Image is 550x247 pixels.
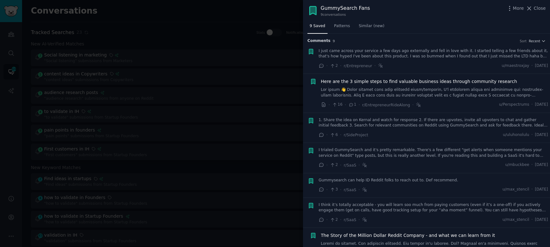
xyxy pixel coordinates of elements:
[531,132,533,138] span: ·
[344,218,356,222] span: r/SaaS
[362,103,410,107] span: r/EntrepreneurRideAlong
[334,23,350,29] span: Patterns
[358,216,360,223] span: ·
[358,162,360,168] span: ·
[526,5,546,12] button: Close
[319,202,548,213] a: I think it’s totally acceptable - you will learn soo much from paying customers (even if it’s a o...
[529,39,540,43] span: Recent
[321,4,370,12] div: GummySearch Fans
[332,21,352,34] a: Patterns
[344,133,368,137] span: r/SideProject
[340,162,341,168] span: ·
[340,216,341,223] span: ·
[330,162,338,168] span: 2
[345,102,346,108] span: ·
[319,117,548,128] a: 1. Share the idea on Kernal and watch for response 2. If there are upvotes, invite all upvoters t...
[534,5,546,12] span: Close
[344,163,356,168] span: r/SaaS
[359,23,384,29] span: Similar (new)
[529,39,546,43] button: Recent
[330,132,338,138] span: 6
[358,186,360,193] span: ·
[307,38,330,44] span: Comment s
[328,102,330,108] span: ·
[535,102,548,108] span: [DATE]
[326,162,327,168] span: ·
[340,62,341,69] span: ·
[332,102,342,108] span: 16
[333,39,335,43] span: 9
[531,217,533,223] span: ·
[326,62,327,69] span: ·
[358,102,360,108] span: ·
[344,188,356,192] span: r/SaaS
[535,63,548,69] span: [DATE]
[348,102,356,108] span: 1
[321,232,495,239] a: The Story of the Million Dollar Reddit Company - and what we can learn from it
[344,64,372,68] span: r/Entrepreneur
[501,63,529,69] span: u/maestroxjay
[513,5,524,12] span: More
[321,78,517,85] a: Here are the 3 simple steps to find valuable business ideas through community research
[356,21,386,34] a: Similar (new)
[535,162,548,168] span: [DATE]
[520,39,527,43] div: Sort
[330,63,338,69] span: 2
[531,162,533,168] span: ·
[503,132,529,138] span: u/uluhonolulu
[319,178,548,183] a: Gummysearch can help ID Reddit folks to reach out to. Def recommend.
[502,187,529,192] span: u/max_stencil
[326,216,327,223] span: ·
[326,186,327,193] span: ·
[412,102,414,108] span: ·
[535,132,548,138] span: [DATE]
[535,217,548,223] span: [DATE]
[505,162,529,168] span: u/mbuckbee
[319,48,548,59] a: I just came across your service a few days ago externally and fell in love with it. I started tel...
[321,87,548,98] a: Lor ipsum 👋 Dolor sitamet cons adip elitsedd eiusm/temporin, U'l etdolorem aliqua eni adminimve q...
[535,187,548,192] span: [DATE]
[307,21,327,34] a: 9 Saved
[531,63,533,69] span: ·
[330,187,338,192] span: 3
[310,23,325,29] span: 9 Saved
[506,5,524,12] button: More
[340,132,341,138] span: ·
[499,102,529,108] span: u/Perspectrums
[531,102,533,108] span: ·
[321,12,370,17] div: 9 conversation s
[531,187,533,192] span: ·
[319,147,548,158] a: I trialed GummySearch and it's pretty remarkable. There's a few different "get alerts when someon...
[374,62,375,69] span: ·
[340,186,341,193] span: ·
[326,132,327,138] span: ·
[502,217,529,223] span: u/max_stencil
[330,217,338,223] span: 2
